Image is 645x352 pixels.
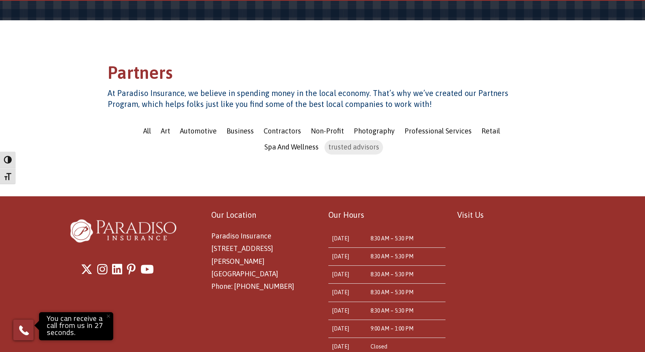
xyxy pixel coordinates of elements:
[127,259,136,280] a: Pinterest
[328,284,367,302] td: [DATE]
[112,259,122,280] a: LinkedIn
[371,271,413,277] time: 8:30 AM – 5:30 PM
[161,127,170,135] span: Art
[457,230,574,339] iframe: Paradiso Insurance Location
[404,127,472,135] span: Professional Services
[328,143,379,151] span: trusted advisors
[354,127,395,135] span: Photography
[180,127,217,135] span: Automotive
[97,259,107,280] a: Instagram
[328,302,367,320] td: [DATE]
[18,324,30,336] img: Phone icon
[143,127,151,135] span: All
[108,61,537,88] h1: Partners
[264,143,319,151] span: Spa And Wellness
[100,308,117,325] button: Close
[328,266,367,284] td: [DATE]
[371,289,413,295] time: 8:30 AM – 5:30 PM
[371,325,413,332] time: 9:00 AM – 1:00 PM
[141,259,154,280] a: Youtube
[108,88,537,110] h4: At Paradiso Insurance, we believe in spending money in the local economy. That’s why we’ve create...
[311,127,344,135] span: Non-Profit
[371,253,413,260] time: 8:30 AM – 5:30 PM
[328,230,367,248] td: [DATE]
[211,232,294,291] span: Paradiso Insurance [STREET_ADDRESS] [PERSON_NAME][GEOGRAPHIC_DATA] Phone: [PHONE_NUMBER]
[481,127,500,135] span: Retail
[371,235,413,242] time: 8:30 AM – 5:30 PM
[328,248,367,266] td: [DATE]
[41,314,111,338] p: You can receive a call from us in 27 seconds.
[328,208,445,222] p: Our Hours
[226,127,254,135] span: Business
[328,320,367,338] td: [DATE]
[264,127,301,135] span: Contractors
[457,208,574,222] p: Visit Us
[81,259,93,280] a: X
[211,208,317,222] p: Our Location
[371,308,413,314] time: 8:30 AM – 5:30 PM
